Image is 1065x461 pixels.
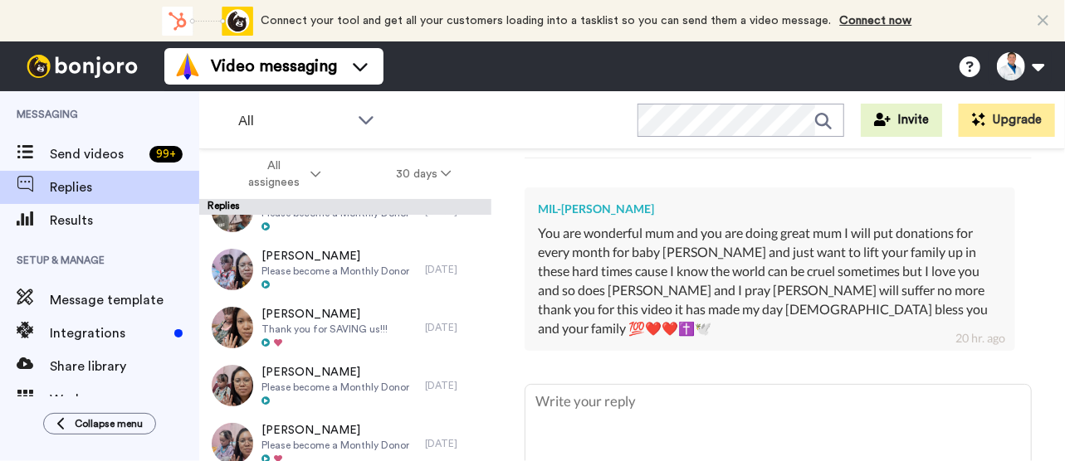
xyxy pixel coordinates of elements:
span: All [238,111,349,131]
div: animation [162,7,253,36]
button: Upgrade [959,104,1055,137]
img: bj-logo-header-white.svg [20,55,144,78]
span: Share library [50,357,199,376]
span: Replies [50,177,199,197]
div: 20 hr. ago [955,330,1005,347]
span: Integrations [50,323,168,343]
div: 99 + [149,146,183,163]
img: 884b6932-046d-4a6f-88fb-6b8485325e3b-thumb.jpg [212,249,253,290]
div: [DATE] [425,379,483,392]
img: 018a158b-8db8-4271-bb1c-eef8213c5b51-thumb.jpg [212,365,253,406]
span: All assignees [240,158,307,191]
div: [DATE] [425,263,483,276]
img: vm-color.svg [174,53,201,80]
a: Connect now [840,15,912,27]
div: Replies [199,199,491,216]
span: Send videos [50,144,143,164]
span: [PERSON_NAME] [261,422,409,439]
span: Please become a Monthly Donor [261,439,409,452]
span: [PERSON_NAME] [261,306,388,323]
span: Workspaces [50,390,199,410]
span: Results [50,211,199,230]
span: Please become a Monthly Donor [261,381,409,394]
span: [PERSON_NAME] [261,364,409,381]
span: Please become a Monthly Donor [261,264,409,278]
a: [PERSON_NAME]Thank you for SAVING us!!![DATE] [199,298,491,357]
span: Thank you for SAVING us!!! [261,323,388,336]
div: [DATE] [425,321,483,334]
span: [PERSON_NAME] [261,248,409,264]
span: Message template [50,290,199,310]
div: You are wonderful mum and you are doing great mum I will put donations for every month for baby [... [538,224,1002,337]
button: All assignees [203,151,359,197]
div: [DATE] [425,437,483,450]
a: [PERSON_NAME]Please become a Monthly Donor[DATE] [199,357,491,415]
button: Invite [861,104,942,137]
a: [PERSON_NAME]Please become a Monthly Donor[DATE] [199,240,491,298]
span: Connect your tool and get all your customers loading into a tasklist so you can send them a video... [261,15,832,27]
div: MIL-[PERSON_NAME] [538,201,1002,217]
span: Collapse menu [75,417,143,430]
button: Collapse menu [43,413,156,434]
button: 30 days [359,159,489,189]
span: Video messaging [211,55,337,78]
img: be357946-141f-44d1-9052-ebfb6f074104-thumb.jpg [212,307,253,348]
